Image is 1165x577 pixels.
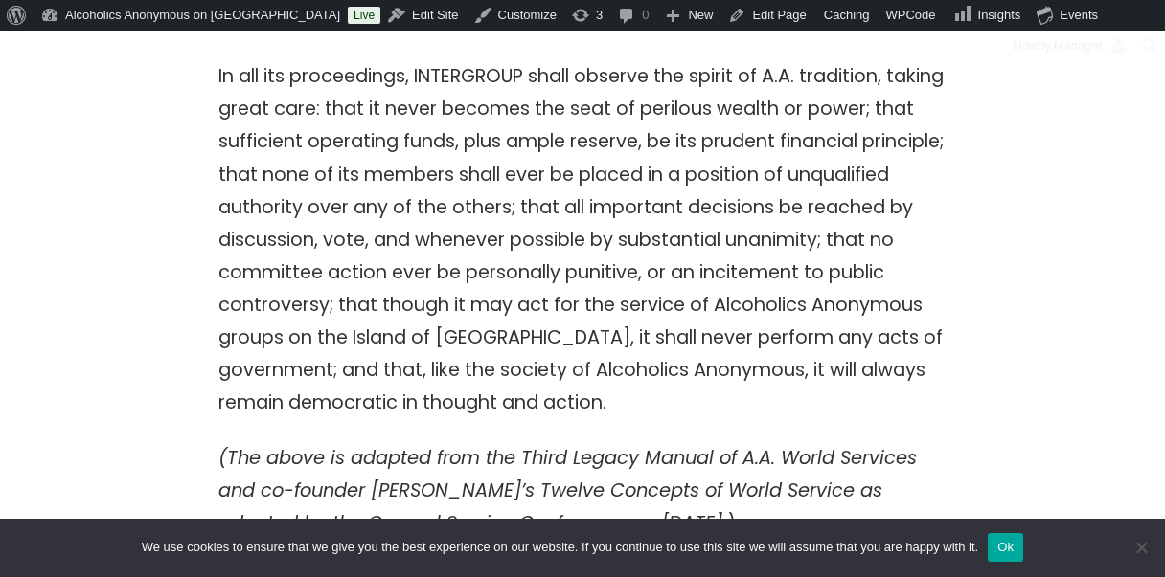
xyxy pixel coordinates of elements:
button: Ok [988,533,1023,562]
span: Insights [978,8,1021,22]
span: No [1131,538,1151,557]
span: We use cookies to ensure that we give you the best experience on our website. If you continue to ... [142,538,978,557]
em: (The above is adapted from the Third Legacy Manual of A.A. World Services and co-founder [PERSON_... [218,445,917,536]
span: Manager [1054,38,1103,53]
a: Howdy, [1006,31,1135,61]
a: Live [348,7,380,24]
p: In all its proceedings, INTERGROUP shall observe the spirit of A.A. tradition, taking great care:... [218,60,947,418]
